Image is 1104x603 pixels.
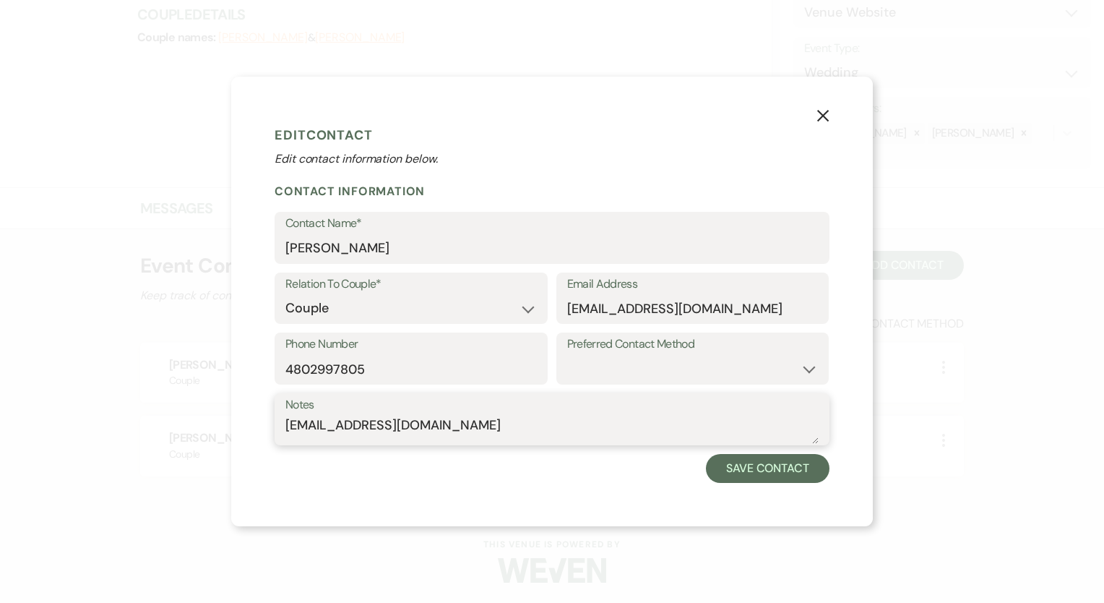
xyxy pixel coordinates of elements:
h2: Contact Information [275,184,829,199]
label: Notes [285,395,819,416]
label: Contact Name* [285,213,819,234]
textarea: [EMAIL_ADDRESS][DOMAIN_NAME] [285,416,819,444]
label: Relation To Couple* [285,274,537,295]
h1: Edit Contact [275,124,829,146]
label: Preferred Contact Method [567,334,819,355]
label: Phone Number [285,334,537,355]
label: Email Address [567,274,819,295]
p: Edit contact information below. [275,150,829,168]
button: Save Contact [706,454,829,483]
input: First and Last Name [285,234,819,262]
